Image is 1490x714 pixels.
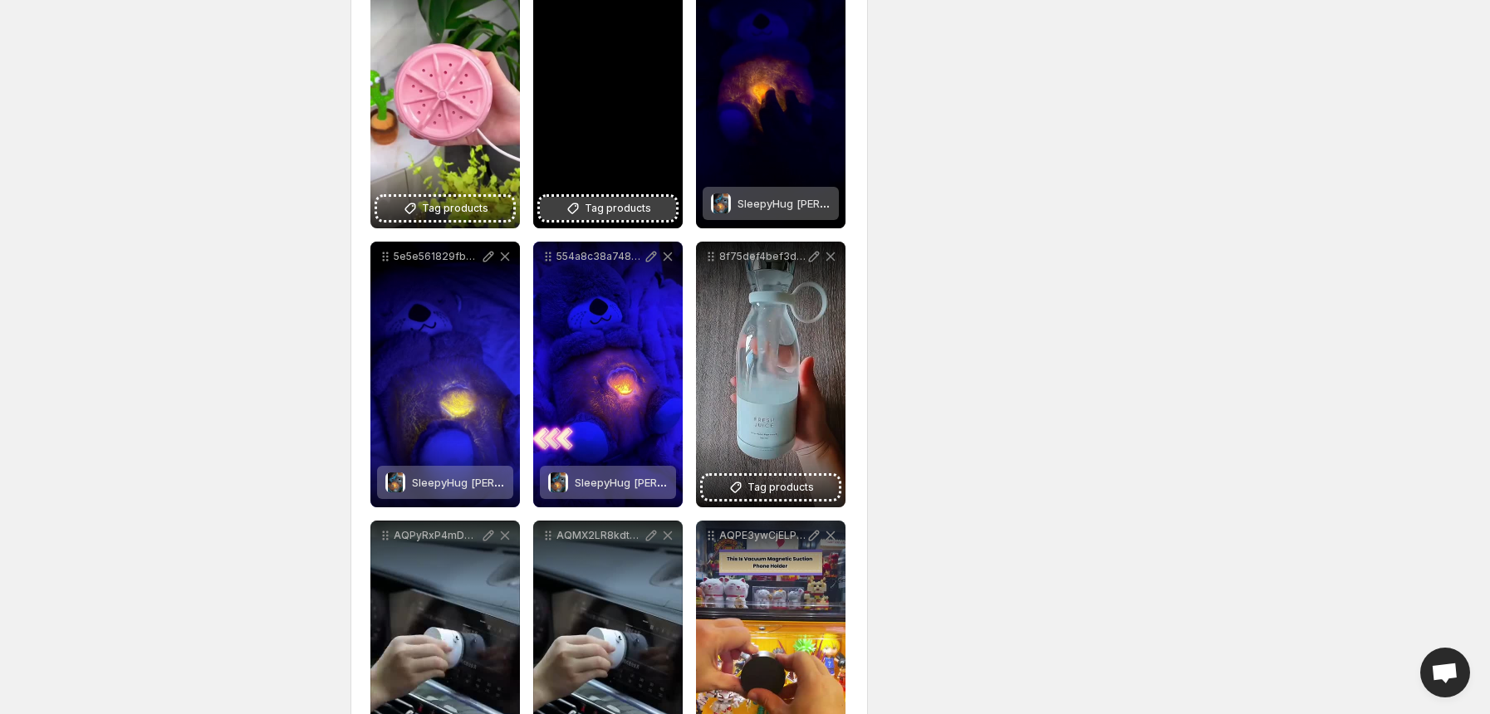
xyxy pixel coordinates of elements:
[738,197,1086,210] span: SleepyHug [PERSON_NAME] – Breathing & Music for Relaxing Sleep
[412,476,760,489] span: SleepyHug [PERSON_NAME] – Breathing & Music for Relaxing Sleep
[719,250,806,263] p: 8f75def4bef3dce681f5ae4448bacaba_720w
[719,529,806,542] p: AQPE3ywCjELP1sekjJ6WRq0DsZzTW0TxRYJY7pvYBYUQVEMjEjoz9e4n7EhOEm_vP4MOh2tVUtoN9XBRLmfQRFzLZjbYhtla9...
[422,200,488,217] span: Tag products
[377,197,513,220] button: Tag products
[585,200,651,217] span: Tag products
[703,476,839,499] button: Tag products
[747,479,814,496] span: Tag products
[696,242,845,507] div: 8f75def4bef3dce681f5ae4448bacaba_720wTag products
[370,242,520,507] div: 5e5e561829fb78cbe255bd8962571e64SleepyHug Teddy – Breathing & Music for Relaxing SleepSleepyHug [...
[556,529,643,542] p: AQMX2LR8kdtb1sX6TzqAoPasLDezHEvG7Ql_ksQCEgNgUSyJM77uxyUaYlhTGJz0imalObjuHeFD7qNLyUTTvL1UHjZ5FWxNk...
[556,250,643,263] p: 554a8c38a74855725a025ffdad82a6b6
[394,250,480,263] p: 5e5e561829fb78cbe255bd8962571e64
[533,242,683,507] div: 554a8c38a74855725a025ffdad82a6b6SleepyHug Teddy – Breathing & Music for Relaxing SleepSleepyHug [...
[575,476,923,489] span: SleepyHug [PERSON_NAME] – Breathing & Music for Relaxing Sleep
[394,529,480,542] p: AQPyRxP4mDWFGrAMhfgjuFMW3fNjHBnpNWJUJwGVemLVXWd1f7AUYjzsePv_RMbXMFX4Gc-EphF6Q_CdazrXJy_I0eyZPL3Kn...
[1420,648,1470,697] div: Open chat
[540,197,676,220] button: Tag products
